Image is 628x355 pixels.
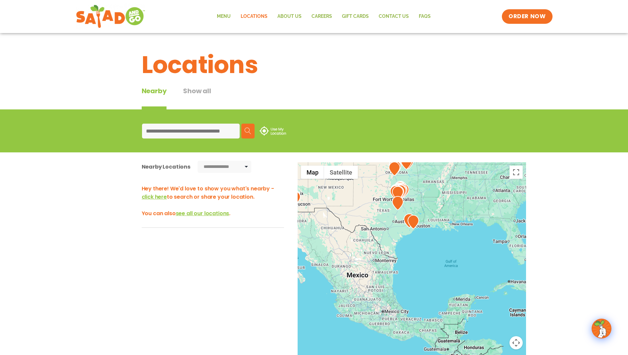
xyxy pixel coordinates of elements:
div: Nearby Locations [142,163,190,171]
a: About Us [272,9,307,24]
a: GIFT CARDS [337,9,374,24]
a: Locations [236,9,272,24]
button: Show street map [301,166,324,179]
a: FAQs [414,9,436,24]
div: Nearby [142,86,167,109]
button: Show satellite imagery [324,166,358,179]
a: Menu [212,9,236,24]
button: Map camera controls [509,336,523,349]
button: Show all [183,86,211,109]
img: new-SAG-logo-768×292 [76,3,146,30]
span: ORDER NOW [508,13,546,20]
a: Careers [307,9,337,24]
img: wpChatIcon [592,319,611,338]
a: Contact Us [374,9,414,24]
a: ORDER NOW [502,9,552,24]
span: click here [142,193,167,201]
img: use-location.svg [260,126,286,136]
h1: Locations [142,47,487,83]
nav: Menu [212,9,436,24]
h3: Hey there! We'd love to show you what's nearby - to search or share your location. You can also . [142,184,284,217]
button: Toggle fullscreen view [509,166,523,179]
img: search.svg [245,128,251,134]
span: see all our locations [176,210,229,217]
div: Tabbed content [142,86,228,109]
